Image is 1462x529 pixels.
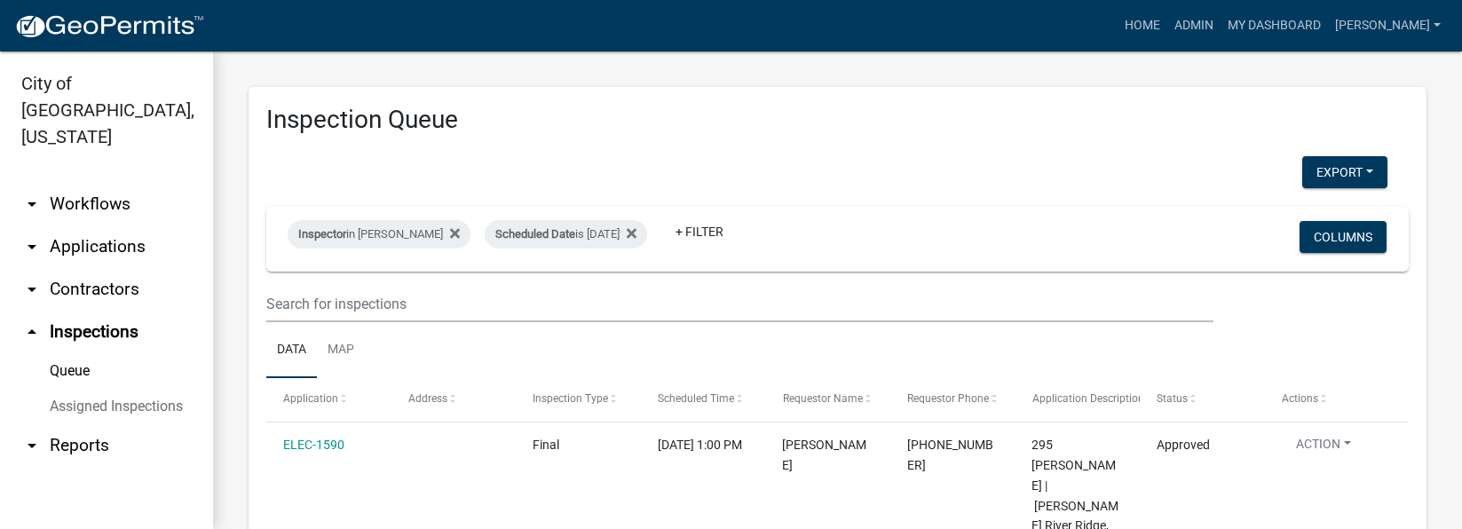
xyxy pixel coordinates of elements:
button: Action [1282,435,1365,461]
i: arrow_drop_up [21,321,43,343]
span: Scheduled Date [495,227,575,241]
span: Status [1157,392,1188,405]
datatable-header-cell: Actions [1264,378,1389,421]
datatable-header-cell: Scheduled Time [641,378,766,421]
datatable-header-cell: Inspection Type [516,378,641,421]
span: Requestor Phone [907,392,989,405]
button: Columns [1300,221,1387,253]
a: [PERSON_NAME] [1328,9,1448,43]
div: is [DATE] [485,220,647,249]
span: Application [283,392,338,405]
i: arrow_drop_down [21,279,43,300]
a: My Dashboard [1221,9,1328,43]
div: [DATE] 1:00 PM [658,435,748,455]
i: arrow_drop_down [21,236,43,257]
a: Data [266,322,317,379]
h3: Inspection Queue [266,105,1409,135]
input: Search for inspections [266,286,1213,322]
span: Doc McDonald [782,438,866,472]
span: Address [408,392,447,405]
i: arrow_drop_down [21,435,43,456]
datatable-header-cell: Application Description [1015,378,1140,421]
a: ELEC-1590 [283,438,344,452]
span: Inspector [298,227,346,241]
span: 812-722-8218 [907,438,993,472]
a: + Filter [661,216,738,248]
span: Scheduled Time [658,392,734,405]
span: Final [533,438,559,452]
a: Home [1118,9,1167,43]
span: Approved [1157,438,1210,452]
datatable-header-cell: Status [1140,378,1265,421]
button: Export [1302,156,1387,188]
a: Admin [1167,9,1221,43]
a: Map [317,322,365,379]
span: Application Description [1031,392,1143,405]
datatable-header-cell: Requestor Name [765,378,890,421]
i: arrow_drop_down [21,193,43,215]
datatable-header-cell: Application [266,378,391,421]
datatable-header-cell: Requestor Phone [890,378,1015,421]
span: Requestor Name [782,392,862,405]
span: Inspection Type [533,392,608,405]
div: in [PERSON_NAME] [288,220,470,249]
span: Actions [1282,392,1318,405]
datatable-header-cell: Address [391,378,517,421]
